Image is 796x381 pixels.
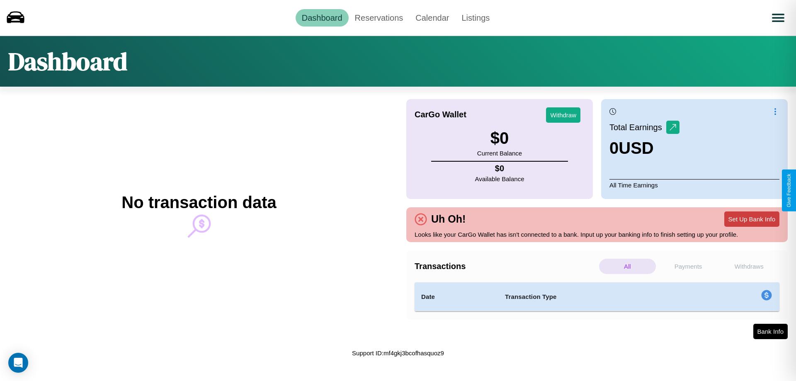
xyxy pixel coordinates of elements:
[121,193,276,212] h2: No transaction data
[546,107,580,123] button: Withdraw
[475,173,524,184] p: Available Balance
[609,179,779,191] p: All Time Earnings
[660,259,717,274] p: Payments
[786,174,792,207] div: Give Feedback
[505,292,693,302] h4: Transaction Type
[609,139,680,158] h3: 0 USD
[455,9,496,27] a: Listings
[415,282,779,311] table: simple table
[609,120,666,135] p: Total Earnings
[415,110,466,119] h4: CarGo Wallet
[421,292,492,302] h4: Date
[724,211,779,227] button: Set Up Bank Info
[349,9,410,27] a: Reservations
[477,148,522,159] p: Current Balance
[415,262,597,271] h4: Transactions
[767,6,790,29] button: Open menu
[599,259,656,274] p: All
[427,213,470,225] h4: Uh Oh!
[8,44,127,78] h1: Dashboard
[8,353,28,373] div: Open Intercom Messenger
[475,164,524,173] h4: $ 0
[721,259,777,274] p: Withdraws
[753,324,788,339] button: Bank Info
[477,129,522,148] h3: $ 0
[352,347,444,359] p: Support ID: mf4gkj3bcofhasquoz9
[409,9,455,27] a: Calendar
[296,9,349,27] a: Dashboard
[415,229,779,240] p: Looks like your CarGo Wallet has isn't connected to a bank. Input up your banking info to finish ...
